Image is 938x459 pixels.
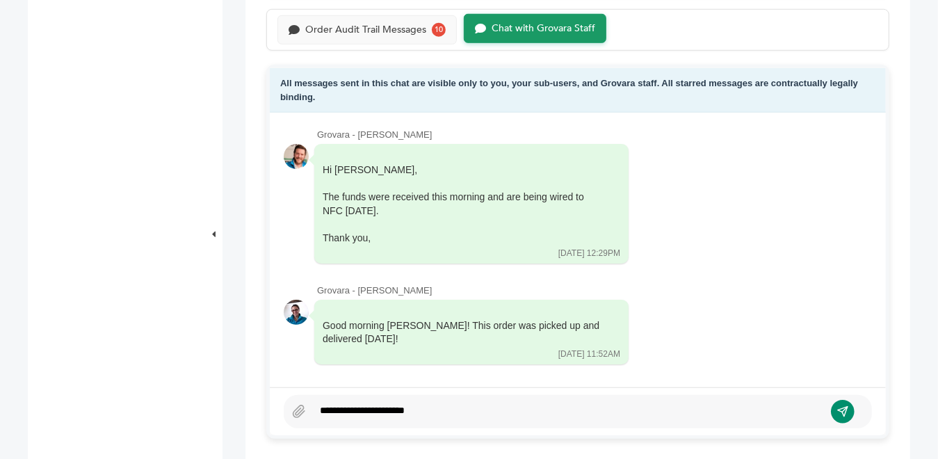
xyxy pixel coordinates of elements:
[432,23,446,37] div: 10
[317,129,872,141] div: Grovara - [PERSON_NAME]
[323,232,601,245] div: Thank you,
[317,284,872,297] div: Grovara - [PERSON_NAME]
[305,24,426,36] div: Order Audit Trail Messages
[270,68,886,113] div: All messages sent in this chat are visible only to you, your sub-users, and Grovara staff. All st...
[558,348,620,360] div: [DATE] 11:52AM
[558,248,620,259] div: [DATE] 12:29PM
[323,319,601,346] div: Good morning [PERSON_NAME]! This order was picked up and delivered [DATE]!
[323,163,601,245] div: Hi [PERSON_NAME],
[323,191,601,218] div: The funds were received this morning and are being wired to NFC [DATE].
[492,23,595,35] div: Chat with Grovara Staff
